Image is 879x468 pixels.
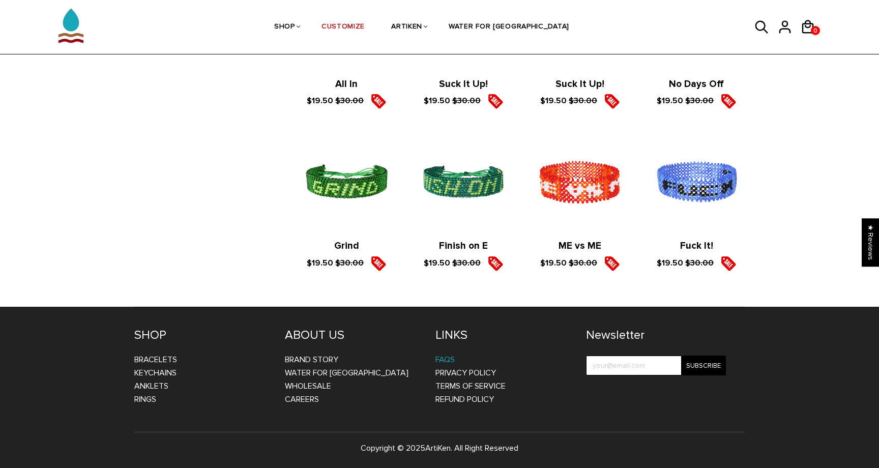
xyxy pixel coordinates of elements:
span: $19.50 [307,96,333,106]
span: $19.50 [657,96,683,106]
a: 0 [811,26,820,35]
a: Terms of Service [435,381,506,391]
a: WHOLESALE [285,381,331,391]
span: $19.50 [540,96,567,106]
a: Finish on E [439,240,488,252]
input: your@email.com [586,356,726,375]
span: $19.50 [424,96,450,106]
a: Bracelets [134,355,177,365]
a: Anklets [134,381,168,391]
input: Subscribe [681,356,726,375]
span: $19.50 [424,257,450,268]
a: BRAND STORY [285,355,338,365]
a: ARTIKEN [391,1,422,54]
img: sale5.png [488,94,503,109]
img: sale5.png [488,256,503,271]
h4: LINKS [435,328,571,343]
a: Suck It Up! [555,78,604,90]
a: WATER FOR [GEOGRAPHIC_DATA] [449,1,569,54]
p: Copyright © 2025 . All Right Reserved [134,442,745,455]
a: Suck It Up! [439,78,488,90]
s: $30.00 [685,257,714,268]
s: $30.00 [685,96,714,106]
a: Keychains [134,368,177,378]
a: FAQs [435,355,455,365]
span: $19.50 [540,257,567,268]
a: WATER FOR [GEOGRAPHIC_DATA] [285,368,408,378]
s: $30.00 [569,96,597,106]
a: Privacy Policy [435,368,496,378]
img: sale5.png [371,256,386,271]
s: $30.00 [569,257,597,268]
a: SHOP [274,1,295,54]
img: sale5.png [721,94,736,109]
a: CAREERS [285,394,319,404]
a: Grind [334,240,359,252]
s: $30.00 [335,257,364,268]
span: $19.50 [657,257,683,268]
img: sale5.png [721,256,736,271]
s: $30.00 [335,96,364,106]
a: ArtiKen [425,443,451,453]
img: sale5.png [604,256,620,271]
a: No Days Off [669,78,724,90]
a: Refund Policy [435,394,494,404]
div: Click to open Judge.me floating reviews tab [862,218,879,267]
h4: SHOP [134,328,270,343]
img: sale5.png [604,94,620,109]
span: 0 [811,24,820,37]
s: $30.00 [452,257,481,268]
a: Rings [134,394,156,404]
a: CUSTOMIZE [321,1,365,54]
span: $19.50 [307,257,333,268]
h4: Newsletter [586,328,726,343]
a: All In [335,78,358,90]
img: sale5.png [371,94,386,109]
h4: ABOUT US [285,328,420,343]
s: $30.00 [452,96,481,106]
a: Fuck It! [680,240,713,252]
a: ME vs ME [559,240,601,252]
